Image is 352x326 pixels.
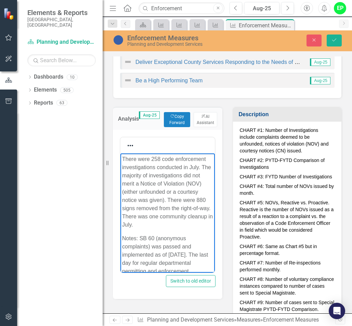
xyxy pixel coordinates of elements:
span: CHART #8: Number of voluntary compliance instances compared to number of cases sent to Special Ma... [240,276,334,296]
img: Not Defined [124,58,132,66]
div: Enforcement Measures [127,34,234,42]
div: Enforcement Measures [263,316,319,323]
a: Reports [34,99,53,107]
a: Planning and Development Services [27,38,96,46]
span: CHART #1: Number of Investigations include complaints deemed to be unfounded, notices of violatio... [240,127,329,153]
h3: Description [239,111,338,118]
button: EP [334,2,346,14]
img: Not Defined [124,76,132,84]
button: AI Assistant [194,112,217,127]
input: Search ClearPoint... [139,2,224,14]
div: 505 [60,87,74,93]
span: CHART #9: Number of cases sent to Special Magistrate PYTD-FYTD Comparison. [240,300,335,312]
div: 63 [56,100,67,106]
img: No Target Set [113,35,124,45]
iframe: Rich Text Area [120,153,215,273]
h3: Analysis [118,116,139,122]
a: Be a High Performing Team [135,78,203,83]
span: CHART #2: PYTD-FYTD Comparison of Investigations [240,158,325,170]
span: Elements & Reports [27,9,96,17]
div: Open Intercom Messenger [329,303,345,319]
span: Aug-25 [139,111,160,119]
small: [GEOGRAPHIC_DATA], [GEOGRAPHIC_DATA] [27,17,96,28]
div: » » [137,316,335,324]
img: ClearPoint Strategy [3,8,15,19]
span: CHART #4: Total number of NOVs issued by month. [240,184,334,196]
div: Aug-25 [247,4,277,13]
span: CHART #3: FYTD Number of Investigations [240,174,332,179]
a: Elements [34,86,57,94]
div: Planning and Development Services [127,42,234,47]
a: Measures [237,316,260,323]
button: Reveal or hide additional toolbar items [125,141,136,150]
span: Aug-25 [310,77,330,84]
div: 10 [67,74,78,80]
span: Aug-25 [310,58,330,66]
span: CHART #5: NOVs, Reactive vs. Proactive. Reactive is the number of NOVs issued as a result of a re... [240,200,334,240]
a: Dashboards [34,73,63,81]
button: Switch to old editor [166,275,216,287]
input: Search Below... [27,54,96,66]
p: Notes: SB 60 (anonymous complaints) was passed and implemented as of [DATE]. The last day for reg... [2,81,93,179]
a: Planning and Development Services [147,316,234,323]
span: CHART #7: Number of Re-inspections performed monthly. [240,260,321,272]
button: Copy Forward [164,112,190,127]
span: CHART #6: Same as Chart #5 but in percentage format. [240,244,317,256]
button: Aug-25 [244,2,279,14]
div: Enforcement Measures [239,21,292,30]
